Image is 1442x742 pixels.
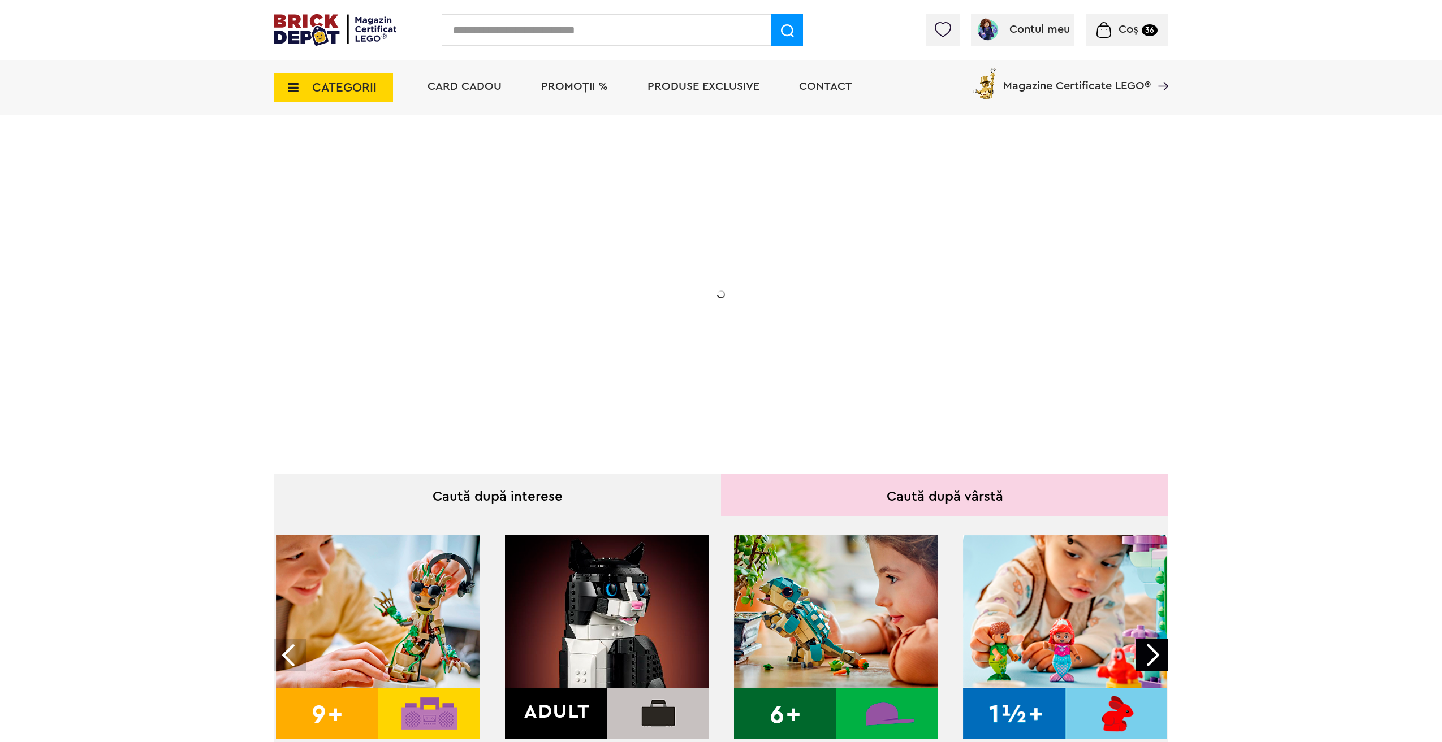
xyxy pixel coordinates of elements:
a: Contul meu [975,24,1070,35]
a: Magazine Certificate LEGO® [1151,66,1168,77]
a: Produse exclusive [647,81,759,92]
img: 6+ [734,535,938,739]
div: Află detalii [354,353,580,367]
span: Magazine Certificate LEGO® [1003,66,1151,92]
span: CATEGORII [312,81,377,94]
span: Coș [1119,24,1138,35]
a: PROMOȚII % [541,81,608,92]
img: 9+ [276,535,480,739]
img: 1.5+ [963,535,1167,739]
h2: Seria de sărbători: Fantomă luminoasă. Promoția este valabilă în perioada [DATE] - [DATE]. [354,280,580,327]
a: Contact [799,81,852,92]
h1: Cadou VIP 40772 [354,228,580,268]
a: Card Cadou [428,81,502,92]
div: Caută după interese [274,474,721,516]
img: Adult [505,535,709,739]
div: Caută după vârstă [721,474,1168,516]
span: Contul meu [1009,24,1070,35]
small: 36 [1142,24,1158,36]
